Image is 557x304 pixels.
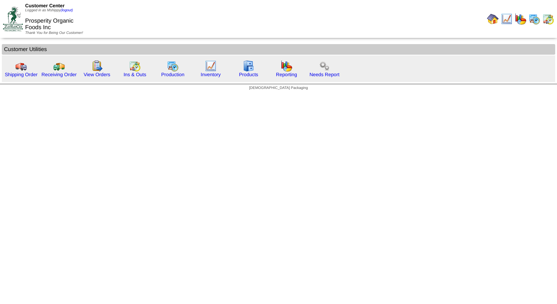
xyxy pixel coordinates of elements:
img: truck.gif [15,60,27,72]
a: Inventory [201,72,221,77]
img: cabinet.gif [243,60,254,72]
a: Ins & Outs [124,72,146,77]
img: workflow.png [319,60,330,72]
img: home.gif [487,13,499,25]
a: Receiving Order [42,72,77,77]
img: line_graph.gif [205,60,217,72]
td: Customer Utilities [2,44,555,55]
img: ZoRoCo_Logo(Green%26Foil)%20jpg.webp [3,7,23,31]
img: workorder.gif [91,60,103,72]
img: graph.gif [281,60,292,72]
span: Customer Center [25,3,65,8]
img: calendarinout.gif [129,60,141,72]
img: truck2.gif [53,60,65,72]
img: line_graph.gif [501,13,513,25]
span: [DEMOGRAPHIC_DATA] Packaging [249,86,308,90]
span: Thank You for Being Our Customer! [25,31,83,35]
img: graph.gif [515,13,526,25]
span: Prosperity Organic Foods Inc [25,18,74,31]
img: calendarprod.gif [529,13,540,25]
a: Needs Report [309,72,339,77]
a: Reporting [276,72,297,77]
a: Products [239,72,258,77]
a: View Orders [83,72,110,77]
a: Production [161,72,184,77]
img: calendarprod.gif [167,60,179,72]
a: (logout) [61,8,73,12]
img: calendarinout.gif [542,13,554,25]
a: Shipping Order [5,72,38,77]
span: Logged in as Mshippy [25,8,73,12]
